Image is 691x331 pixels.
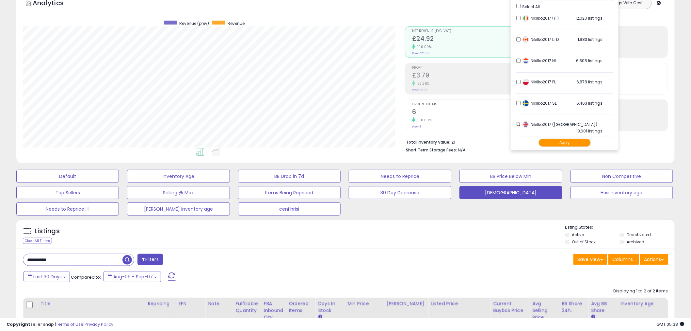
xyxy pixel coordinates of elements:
button: Needs to Reprice HI [16,202,119,216]
span: 12,020 listings [575,15,603,21]
span: 13,601 listings [576,128,603,134]
button: Needs to Reprice [349,170,451,183]
button: Filters [137,254,163,265]
label: Deactivated [627,232,651,237]
button: Columns [608,254,639,265]
h2: £24.92 [412,35,533,44]
div: Days In Stock [318,300,342,314]
small: Prev: 3 [412,125,421,129]
button: Hrisi inventory age [570,186,673,199]
div: Repricing [148,300,173,307]
div: Avg Selling Price [532,300,556,321]
span: Nikilko2017 NL [522,58,556,63]
div: Title [40,300,142,307]
h5: Listings [35,227,60,236]
b: Total Inventory Value: [406,139,450,145]
img: netherlands.png [522,58,529,64]
h2: 6 [412,108,533,117]
div: Clear All Filters [23,238,52,244]
span: Nikilko2017 PL [522,79,556,85]
span: Compared to: [71,274,101,280]
span: Ordered Items [412,103,533,106]
div: [PERSON_NAME] [387,300,426,307]
button: Inventory Age [127,170,230,183]
button: Selling @ Max [127,186,230,199]
span: Columns [613,256,633,263]
b: Short Term Storage Fees: [406,147,457,153]
small: Prev: £12.46 [412,51,428,55]
span: 6,805 listings [576,58,603,63]
span: Nikilko2017 ([GEOGRAPHIC_DATA]) [522,122,597,127]
span: Select All [522,4,540,9]
button: [DEMOGRAPHIC_DATA] [459,186,562,199]
img: poland.png [522,79,529,85]
button: Aug-09 - Sep-07 [104,271,161,282]
label: Archived [627,239,644,245]
small: 100.00% [415,44,432,49]
span: N/A [458,147,466,153]
span: Nikilko2017 (IT) [522,15,559,21]
button: [PERSON_NAME] inventory age [127,202,230,216]
small: 100.00% [415,118,432,123]
div: Ordered Items [289,300,313,314]
button: Default [16,170,119,183]
div: EFN [178,300,202,307]
label: Out of Stock [572,239,596,245]
span: 2025-10-8 05:38 GMT [657,321,684,327]
span: Aug-09 - Sep-07 [113,273,153,280]
span: Nikilko2017 LTD. [522,37,560,42]
div: BB Share 24h. [562,300,586,314]
span: Net Revenue (Exc. VAT) [412,29,533,33]
img: canada.png [522,36,529,43]
button: Last 30 Days [24,271,70,282]
a: Privacy Policy [85,321,113,327]
a: Terms of Use [56,321,84,327]
div: Listed Price [431,300,488,307]
label: Active [572,232,584,237]
button: Save View [573,254,607,265]
button: Actions [640,254,668,265]
div: Current Buybox Price [493,300,527,314]
button: ceni hrisi [238,202,341,216]
div: Fulfillable Quantity [235,300,258,314]
button: BB Drop in 7d [238,170,341,183]
p: Listing States: [565,224,675,231]
span: 6,463 listings [576,100,603,106]
span: Nikilko2017 SE [522,100,557,106]
img: sweden.png [522,100,529,107]
div: Displaying 1 to 2 of 2 items [614,288,668,294]
span: Revenue (prev) [179,21,209,26]
div: Note [208,300,230,307]
small: 63.36% [415,81,430,86]
div: Min Price [347,300,381,307]
span: 1,983 listings [578,37,603,42]
strong: Copyright [7,321,30,327]
button: Top Sellers [16,186,119,199]
button: 30 Day Decrease [349,186,451,199]
button: Apply [538,139,591,147]
div: Avg BB Share [591,300,615,314]
div: seller snap | | [7,322,113,328]
button: Items Being Repriced [238,186,341,199]
span: Profit [412,66,533,70]
div: FBA inbound Qty [264,300,283,321]
li: £1 [406,138,663,146]
small: Prev: £2.32 [412,88,427,92]
img: italy.png [522,15,529,22]
span: Revenue [228,21,245,26]
button: BB Price Below Min [459,170,562,183]
img: uk.png [522,121,529,128]
span: Last 30 Days [33,273,62,280]
button: Non Competitive [570,170,673,183]
span: 6,878 listings [576,79,603,85]
h2: £3.79 [412,72,533,80]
